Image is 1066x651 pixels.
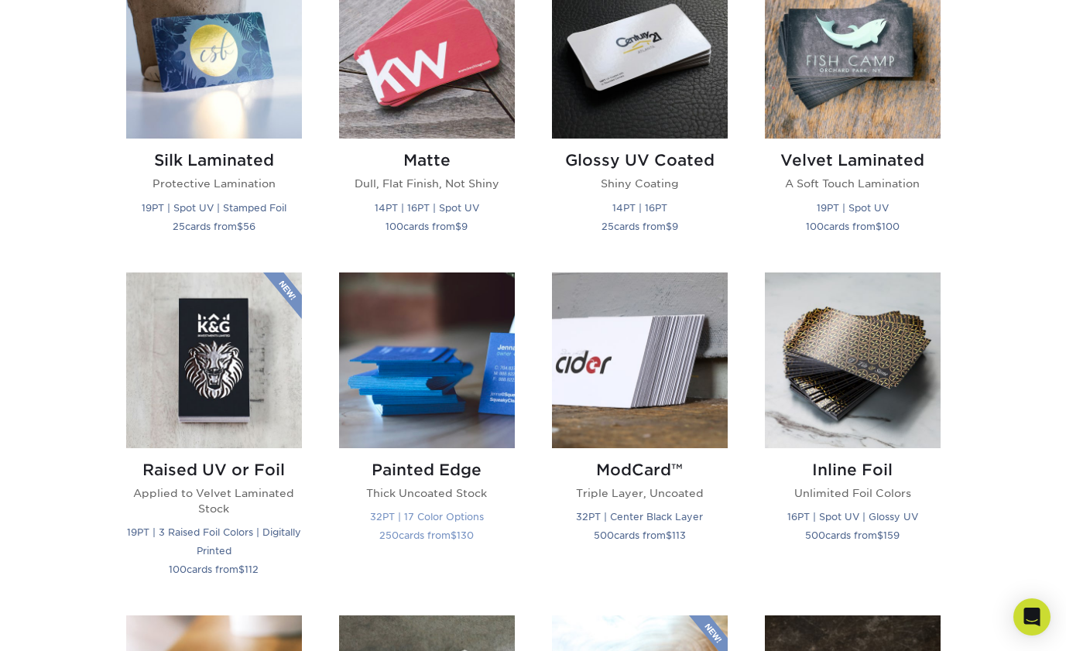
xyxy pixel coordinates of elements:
[666,529,672,541] span: $
[602,221,678,232] small: cards from
[877,529,883,541] span: $
[805,529,900,541] small: cards from
[379,529,474,541] small: cards from
[612,202,667,214] small: 14PT | 16PT
[672,221,678,232] span: 9
[169,564,259,575] small: cards from
[883,529,900,541] span: 159
[243,221,255,232] span: 56
[339,485,515,501] p: Thick Uncoated Stock
[806,221,900,232] small: cards from
[126,461,302,479] h2: Raised UV or Foil
[375,202,479,214] small: 14PT | 16PT | Spot UV
[602,221,614,232] span: 25
[455,221,461,232] span: $
[787,511,918,523] small: 16PT | Spot UV | Glossy UV
[806,221,824,232] span: 100
[339,272,515,448] img: Painted Edge Business Cards
[594,529,686,541] small: cards from
[765,272,941,598] a: Inline Foil Business Cards Inline Foil Unlimited Foil Colors 16PT | Spot UV | Glossy UV 500cards ...
[386,221,403,232] span: 100
[765,485,941,501] p: Unlimited Foil Colors
[127,526,301,557] small: 19PT | 3 Raised Foil Colors | Digitally Printed
[765,176,941,191] p: A Soft Touch Lamination
[576,511,703,523] small: 32PT | Center Black Layer
[386,221,468,232] small: cards from
[173,221,185,232] span: 25
[126,151,302,170] h2: Silk Laminated
[126,272,302,598] a: Raised UV or Foil Business Cards Raised UV or Foil Applied to Velvet Laminated Stock 19PT | 3 Rai...
[876,221,882,232] span: $
[594,529,614,541] span: 500
[765,272,941,448] img: Inline Foil Business Cards
[379,529,399,541] span: 250
[370,511,484,523] small: 32PT | 17 Color Options
[805,529,825,541] span: 500
[169,564,187,575] span: 100
[451,529,457,541] span: $
[238,564,245,575] span: $
[142,202,286,214] small: 19PT | Spot UV | Stamped Foil
[173,221,255,232] small: cards from
[461,221,468,232] span: 9
[552,485,728,501] p: Triple Layer, Uncoated
[882,221,900,232] span: 100
[765,461,941,479] h2: Inline Foil
[126,176,302,191] p: Protective Lamination
[552,272,728,598] a: ModCard™ Business Cards ModCard™ Triple Layer, Uncoated 32PT | Center Black Layer 500cards from$113
[457,529,474,541] span: 130
[817,202,889,214] small: 19PT | Spot UV
[339,272,515,598] a: Painted Edge Business Cards Painted Edge Thick Uncoated Stock 32PT | 17 Color Options 250cards fr...
[666,221,672,232] span: $
[237,221,243,232] span: $
[126,485,302,517] p: Applied to Velvet Laminated Stock
[552,151,728,170] h2: Glossy UV Coated
[339,151,515,170] h2: Matte
[245,564,259,575] span: 112
[552,272,728,448] img: ModCard™ Business Cards
[1013,598,1051,636] div: Open Intercom Messenger
[339,176,515,191] p: Dull, Flat Finish, Not Shiny
[263,272,302,319] img: New Product
[765,151,941,170] h2: Velvet Laminated
[339,461,515,479] h2: Painted Edge
[126,272,302,448] img: Raised UV or Foil Business Cards
[552,461,728,479] h2: ModCard™
[672,529,686,541] span: 113
[552,176,728,191] p: Shiny Coating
